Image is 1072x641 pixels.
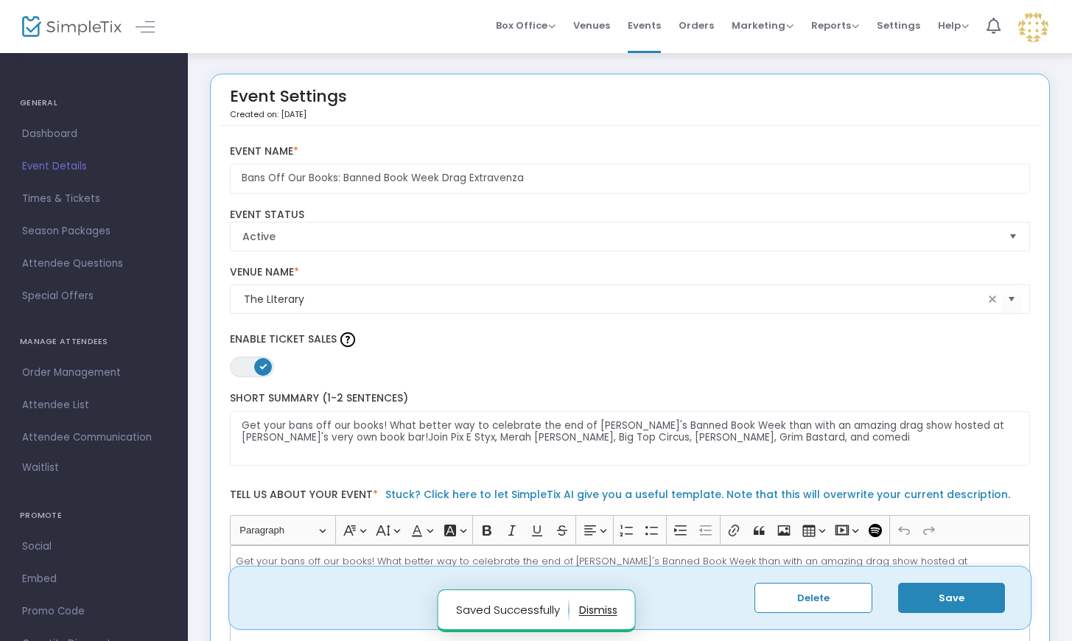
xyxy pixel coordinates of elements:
span: Help [938,18,969,32]
label: Event Name [230,145,1031,158]
span: ON [259,362,267,370]
button: dismiss [578,598,617,622]
span: Box Office [496,18,556,32]
u: Doors Open: 6:30pm [236,617,343,631]
button: Select [1003,223,1023,251]
span: Order Management [22,363,166,382]
span: Season Packages [22,222,166,241]
span: Attendee Communication [22,428,166,447]
span: Settings [877,7,920,44]
label: Event Status [230,209,1031,222]
span: Attendee List [22,396,166,415]
h4: GENERAL [20,88,168,118]
div: Editor toolbar [230,515,1031,544]
span: Dashboard [22,125,166,144]
span: Attendee Questions [22,254,166,273]
label: Enable Ticket Sales [230,329,1031,351]
span: Paragraph [239,522,316,539]
span: Venues [573,7,610,44]
div: Event Settings [230,82,347,125]
span: Orders [679,7,714,44]
button: Save [898,583,1005,613]
span: Marketing [732,18,794,32]
span: Reports [811,18,859,32]
span: Times & Tickets [22,189,166,209]
span: Active [242,229,998,244]
a: Stuck? Click here to let SimpleTix AI give you a useful template. Note that this will overwrite y... [385,487,1010,502]
span: clear [984,290,1001,308]
span: Waitlist [22,460,59,475]
span: Short Summary (1-2 Sentences) [230,390,408,405]
p: Saved Successfully [455,598,569,622]
label: Venue Name [230,266,1031,279]
input: Select Venue [244,292,984,307]
button: Paragraph [233,519,332,542]
img: question-mark [340,332,355,347]
span: Events [628,7,661,44]
p: Get your bans off our books! What better way to celebrate the end of [PERSON_NAME]'s Banned Book ... [236,554,1023,583]
h4: MANAGE ATTENDEES [20,327,168,357]
button: Delete [754,583,872,613]
label: Tell us about your event [223,480,1037,515]
span: Social [22,537,166,556]
span: Special Offers [22,287,166,306]
h4: PROMOTE [20,501,168,530]
button: Select [1001,284,1022,315]
input: Enter Event Name [230,164,1031,194]
p: Created on: [DATE] [230,108,347,121]
span: Event Details [22,157,166,176]
span: Promo Code [22,602,166,621]
span: Embed [22,570,166,589]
